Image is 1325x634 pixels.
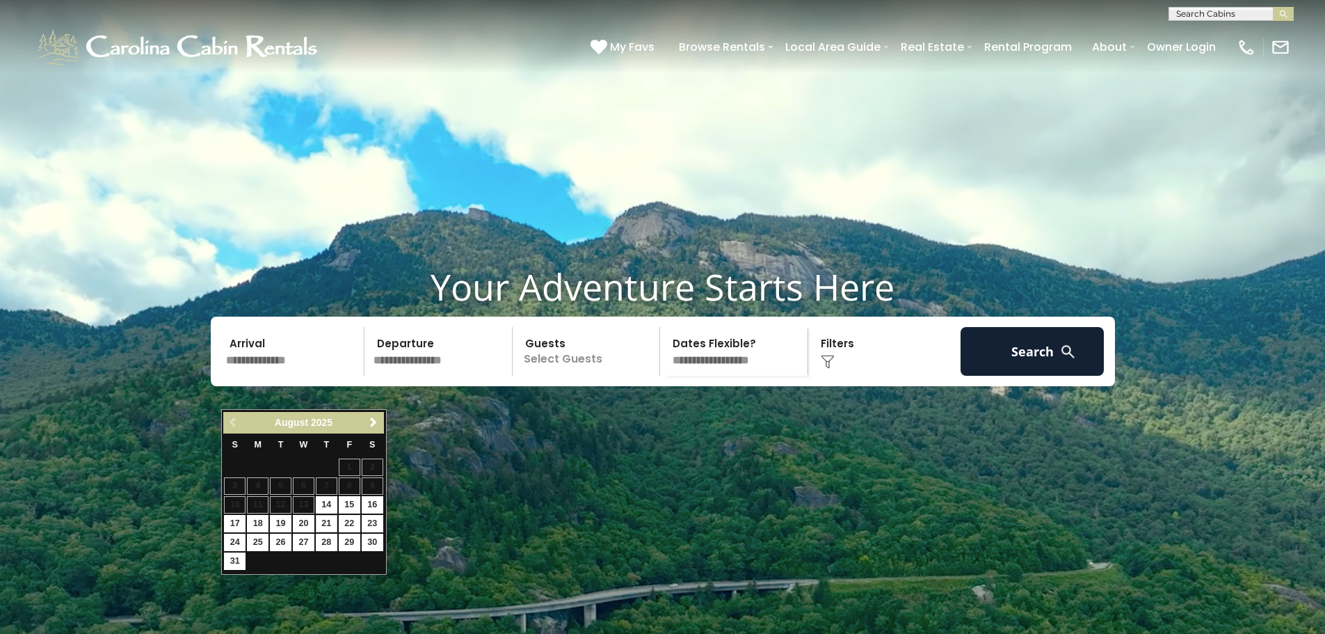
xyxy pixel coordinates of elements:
[821,355,835,369] img: filter--v1.png
[316,515,337,532] a: 21
[339,534,360,551] a: 29
[254,440,262,450] span: Monday
[247,534,268,551] a: 25
[316,496,337,514] a: 14
[362,534,383,551] a: 30
[293,534,314,551] a: 27
[324,440,330,450] span: Thursday
[311,417,332,428] span: 2025
[961,327,1105,376] button: Search
[1085,35,1134,59] a: About
[224,534,246,551] a: 24
[894,35,971,59] a: Real Estate
[1237,38,1256,57] img: phone-regular-white.png
[293,515,314,532] a: 20
[300,440,308,450] span: Wednesday
[270,515,291,532] a: 19
[977,35,1079,59] a: Rental Program
[270,534,291,551] a: 26
[316,534,337,551] a: 28
[224,553,246,570] a: 31
[362,515,383,532] a: 23
[346,440,352,450] span: Friday
[362,496,383,514] a: 16
[369,440,375,450] span: Saturday
[232,440,238,450] span: Sunday
[339,496,360,514] a: 15
[778,35,888,59] a: Local Area Guide
[591,38,658,56] a: My Favs
[224,515,246,532] a: 17
[10,265,1315,308] h1: Your Adventure Starts Here
[610,38,655,56] span: My Favs
[517,327,660,376] p: Select Guests
[1140,35,1223,59] a: Owner Login
[278,440,284,450] span: Tuesday
[1059,343,1077,360] img: search-regular-white.png
[339,515,360,532] a: 22
[368,417,379,428] span: Next
[1271,38,1290,57] img: mail-regular-white.png
[672,35,772,59] a: Browse Rentals
[275,417,308,428] span: August
[365,414,383,431] a: Next
[35,26,323,68] img: White-1-1-2.png
[247,515,268,532] a: 18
